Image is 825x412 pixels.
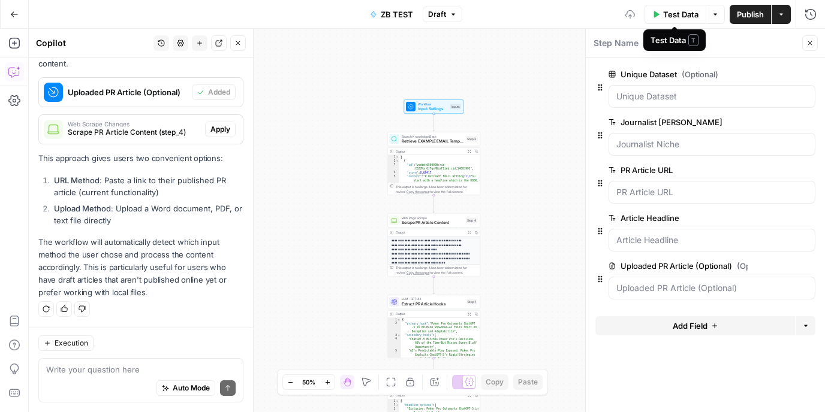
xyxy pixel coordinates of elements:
[388,403,399,407] div: 2
[433,358,435,375] g: Edge from step_1 to step_5
[423,7,462,22] button: Draft
[36,37,150,49] div: Copilot
[388,337,401,349] div: 4
[481,374,508,390] button: Copy
[450,104,460,110] div: Inputs
[396,403,399,407] span: Toggle code folding, rows 2 through 8
[387,99,480,114] div: WorkflowInput SettingsInputs
[418,106,447,112] span: Input Settings
[616,138,808,150] input: Journalist Niche
[398,318,401,322] span: Toggle code folding, rows 1 through 27
[466,218,477,223] div: Step 4
[616,234,808,246] input: Article Headline
[737,260,773,272] span: (Optional)
[396,159,399,163] span: Toggle code folding, rows 2 through 6
[363,5,420,24] button: ZB TEST
[428,9,446,20] span: Draft
[737,8,764,20] span: Publish
[433,277,435,294] g: Edge from step_4 to step_1
[433,114,435,131] g: Edge from start to step_3
[55,338,88,349] span: Execution
[645,5,706,24] button: Test Data
[402,138,464,144] span: Retrieve EXAMPLE EMAIL Template
[402,296,465,301] span: LLM · GPT-4.1
[433,195,435,213] g: Edge from step_3 to step_4
[68,121,200,127] span: Web Scrape Changes
[51,174,243,198] li: : Paste a link to their published PR article (current functionality)
[663,8,698,20] span: Test Data
[396,399,399,403] span: Toggle code folding, rows 1 through 9
[205,122,236,137] button: Apply
[387,132,480,195] div: Search Knowledge BaseRetrieve EXAMPLE EMAIL TemplateStep 3Output[ { "id":"vsdid:6500090:rid :C627...
[388,163,399,171] div: 3
[616,186,808,198] input: PR Article URL
[396,393,464,398] div: Output
[54,175,100,185] strong: URL Method
[595,316,795,335] button: Add Field
[51,202,243,226] li: : Upload a Word document, PDF, or text file directly
[609,68,748,80] label: Unique Dataset
[388,349,401,360] div: 5
[388,318,401,322] div: 1
[68,127,200,138] span: Scrape PR Article Content (step_4)
[156,380,215,396] button: Auto Mode
[388,175,399,401] div: 5
[173,383,210,393] span: Auto Mode
[466,137,477,142] div: Step 3
[402,134,464,139] span: Search Knowledge Base
[402,216,463,220] span: Web Page Scrape
[388,171,399,174] div: 4
[682,68,718,80] span: (Optional)
[398,334,401,337] span: Toggle code folding, rows 3 through 7
[192,84,236,100] button: Added
[210,124,230,135] span: Apply
[38,236,243,299] p: The workflow will automatically detect which input method the user chose and process the content ...
[208,87,230,98] span: Added
[388,155,399,159] div: 1
[466,299,477,304] div: Step 1
[396,230,464,235] div: Output
[407,271,429,274] span: Copy the output
[609,260,748,272] label: Uploaded PR Article (Optional)
[518,377,538,387] span: Paste
[673,320,707,332] span: Add Field
[402,220,463,226] span: Scrape PR Article Content
[396,311,464,316] div: Output
[616,90,808,102] input: Unique Dataset
[688,34,698,46] span: T
[54,204,111,213] strong: Upload Method
[388,322,401,333] div: 2
[609,164,748,176] label: PR Article URL
[387,295,480,358] div: LLM · GPT-4.1Extract PR Article HooksStep 1Output{ "primary_hook":"Poker Pro Outsmarts ChatGPT -5...
[38,152,243,165] p: This approach gives users two convenient options:
[302,377,315,387] span: 50%
[407,190,429,193] span: Copy the output
[418,102,447,107] span: Workflow
[68,86,187,98] span: Uploaded PR Article (Optional)
[38,335,94,351] button: Execution
[513,374,543,390] button: Paste
[402,301,465,307] span: Extract PR Article Hooks
[388,334,401,337] div: 3
[609,212,748,224] label: Article Headline
[396,184,478,194] div: This output is too large & has been abbreviated for review. to view the full content.
[396,155,399,159] span: Toggle code folding, rows 1 through 7
[396,149,464,154] div: Output
[651,34,698,46] div: Test Data
[730,5,771,24] button: Publish
[396,265,478,275] div: This output is too large & has been abbreviated for review. to view the full content.
[616,282,808,294] input: Uploaded PR Article (Optional)
[388,399,399,403] div: 1
[388,159,399,163] div: 2
[381,8,413,20] span: ZB TEST
[609,116,748,128] label: Journalist [PERSON_NAME]
[486,377,504,387] span: Copy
